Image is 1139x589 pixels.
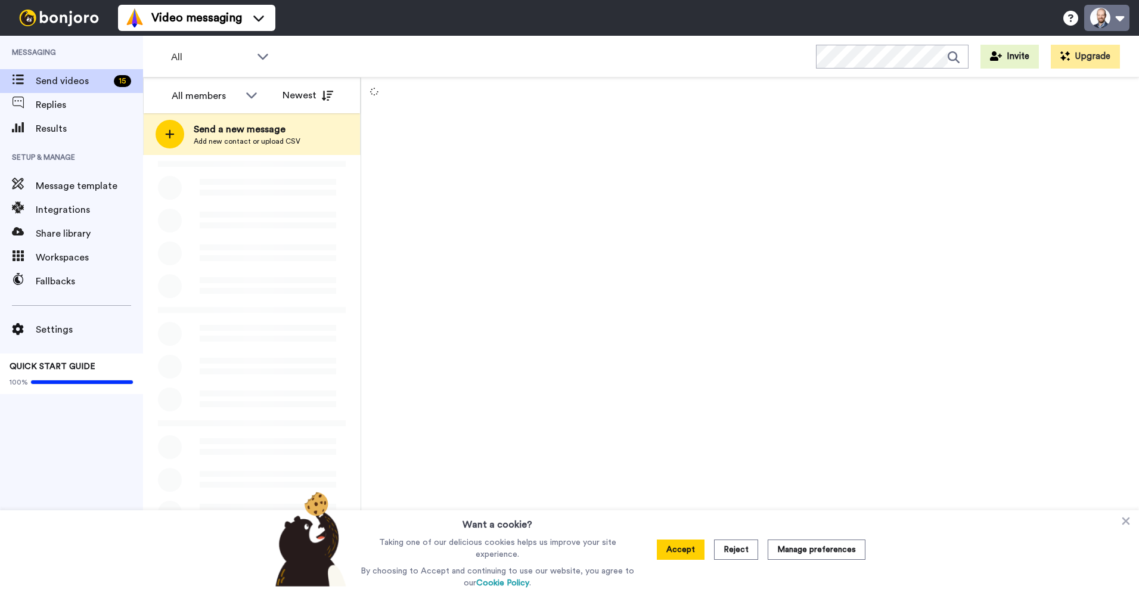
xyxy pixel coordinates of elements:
img: vm-color.svg [125,8,144,27]
span: Integrations [36,203,143,217]
span: QUICK START GUIDE [10,362,95,371]
div: 15 [114,75,131,87]
span: Settings [36,323,143,337]
img: bear-with-cookie.png [265,491,353,587]
span: Results [36,122,143,136]
button: Accept [657,540,704,560]
span: 100% [10,377,28,387]
span: Workspaces [36,250,143,265]
span: Send videos [36,74,109,88]
button: Manage preferences [768,540,865,560]
span: Share library [36,227,143,241]
button: Reject [714,540,758,560]
span: Message template [36,179,143,193]
span: Send a new message [194,122,300,137]
p: By choosing to Accept and continuing to use our website, you agree to our . [358,565,637,589]
button: Invite [980,45,1039,69]
span: All [171,50,251,64]
span: Video messaging [151,10,242,26]
span: Add new contact or upload CSV [194,137,300,146]
a: Cookie Policy [476,579,529,587]
span: Replies [36,98,143,112]
h3: Want a cookie? [463,510,532,532]
p: Taking one of our delicious cookies helps us improve your site experience. [358,537,637,560]
span: Fallbacks [36,274,143,289]
button: Newest [274,83,342,107]
img: bj-logo-header-white.svg [14,10,104,26]
button: Upgrade [1051,45,1120,69]
div: All members [172,89,240,103]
